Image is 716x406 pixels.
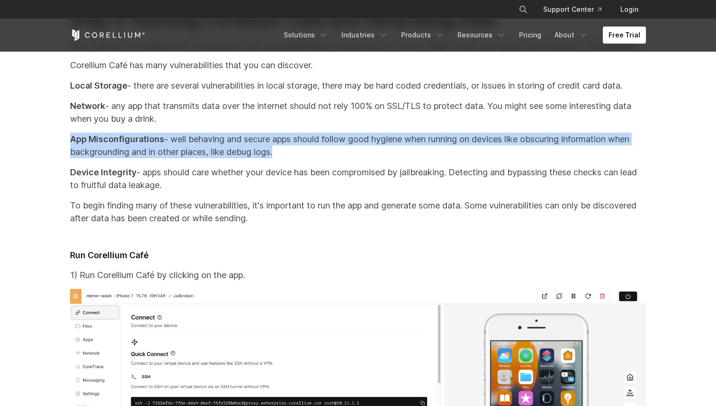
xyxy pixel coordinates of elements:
[70,81,127,90] strong: Local Storage
[70,133,646,158] p: - well behaving and secure apps should follow good hygiene when running on devices like obscuring...
[70,79,646,92] p: - there are several vulnerabilities in local storage, there may be hard coded credentials, or iss...
[278,27,334,44] a: Solutions
[278,27,646,44] div: Navigation Menu
[603,27,646,44] a: Free Trial
[70,167,136,177] strong: Device Integrity
[536,1,609,18] a: Support Center
[70,99,646,125] p: - any app that transmits data over the internet should not rely 100% on SSL/TLS to protect data. ...
[70,101,105,111] strong: Network
[515,1,532,18] button: Search
[336,27,394,44] a: Industries
[613,1,646,18] a: Login
[70,250,646,261] h3: Run Corellium Café
[452,27,511,44] a: Resources
[70,166,646,191] p: - apps should care whether your device has been compromised by jailbreaking. Detecting and bypass...
[70,134,164,144] strong: App Misconfigurations
[70,269,646,281] p: 1) Run Corellium Café by clicking on the app.
[507,1,646,18] div: Navigation Menu
[70,29,145,41] a: Corellium Home
[70,59,646,72] p: Corellium Café has many vulnerabilities that you can discover.
[549,27,593,44] a: About
[395,27,450,44] a: Products
[70,199,646,225] p: To begin finding many of these vulnerabilities, it's important to run the app and generate some d...
[513,27,547,44] a: Pricing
